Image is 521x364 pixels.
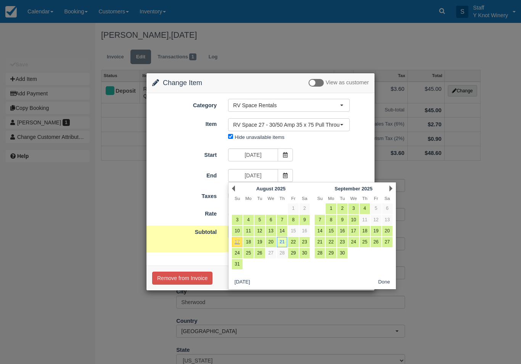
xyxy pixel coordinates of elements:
[371,226,381,236] a: 19
[146,207,222,218] label: Rate
[146,99,222,110] label: Category
[232,259,242,269] a: 31
[146,225,222,236] label: Subtotal
[360,226,370,236] a: 18
[266,248,276,258] a: 27
[299,226,310,236] a: 16
[299,215,310,225] a: 9
[254,215,265,225] a: 5
[232,185,235,192] a: Prev
[275,186,286,192] span: 2025
[362,196,368,201] span: Thursday
[235,134,284,140] label: Hide unavailable items
[360,203,370,214] a: 4
[348,215,359,225] a: 10
[326,248,336,258] a: 29
[266,215,276,225] a: 6
[382,203,392,214] a: 6
[288,203,298,214] a: 1
[243,226,254,236] a: 11
[326,237,336,247] a: 22
[315,248,325,258] a: 28
[277,248,287,258] a: 28
[152,272,212,285] button: Remove from Invoice
[232,226,242,236] a: 10
[232,277,253,287] button: [DATE]
[382,237,392,247] a: 27
[389,185,392,192] a: Next
[277,226,287,236] a: 14
[291,196,296,201] span: Friday
[315,237,325,247] a: 21
[299,203,310,214] a: 2
[299,237,310,247] a: 23
[326,226,336,236] a: 15
[146,148,222,159] label: Start
[146,190,222,200] label: Taxes
[232,248,242,258] a: 24
[350,196,357,201] span: Wednesday
[299,248,310,258] a: 30
[326,80,369,86] span: View as customer
[256,186,273,192] span: August
[243,248,254,258] a: 25
[348,203,359,214] a: 3
[243,237,254,247] a: 18
[360,215,370,225] a: 11
[254,248,265,258] a: 26
[228,118,350,131] button: RV Space 27 - 30/50 Amp 35 x 75 Pull Through
[315,226,325,236] a: 14
[257,196,262,201] span: Tuesday
[328,196,334,201] span: Monday
[243,215,254,225] a: 4
[371,215,381,225] a: 12
[266,226,276,236] a: 13
[360,237,370,247] a: 25
[233,101,340,109] span: RV Space Rentals
[362,186,373,192] span: 2025
[288,237,298,247] a: 22
[334,186,360,192] span: September
[337,237,347,247] a: 23
[277,215,287,225] a: 7
[317,196,323,201] span: Sunday
[340,196,345,201] span: Tuesday
[337,248,347,258] a: 30
[163,79,202,87] span: Change Item
[337,215,347,225] a: 9
[337,203,347,214] a: 2
[384,196,390,201] span: Saturday
[232,237,242,247] a: 17
[268,196,274,201] span: Wednesday
[371,203,381,214] a: 5
[337,226,347,236] a: 16
[302,196,307,201] span: Saturday
[266,237,276,247] a: 20
[374,196,378,201] span: Friday
[315,215,325,225] a: 7
[326,203,336,214] a: 1
[348,226,359,236] a: 17
[233,121,340,129] span: RV Space 27 - 30/50 Amp 35 x 75 Pull Through
[382,215,392,225] a: 13
[371,237,381,247] a: 26
[254,226,265,236] a: 12
[280,196,285,201] span: Thursday
[235,196,240,201] span: Sunday
[254,237,265,247] a: 19
[245,196,251,201] span: Monday
[232,215,242,225] a: 3
[382,226,392,236] a: 20
[146,169,222,180] label: End
[288,226,298,236] a: 15
[375,277,393,287] button: Done
[222,208,375,221] div: 1 Day @ $45.00
[288,248,298,258] a: 29
[228,99,350,112] button: RV Space Rentals
[277,237,287,247] a: 21
[326,215,336,225] a: 8
[348,237,359,247] a: 24
[288,215,298,225] a: 8
[146,118,222,128] label: Item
